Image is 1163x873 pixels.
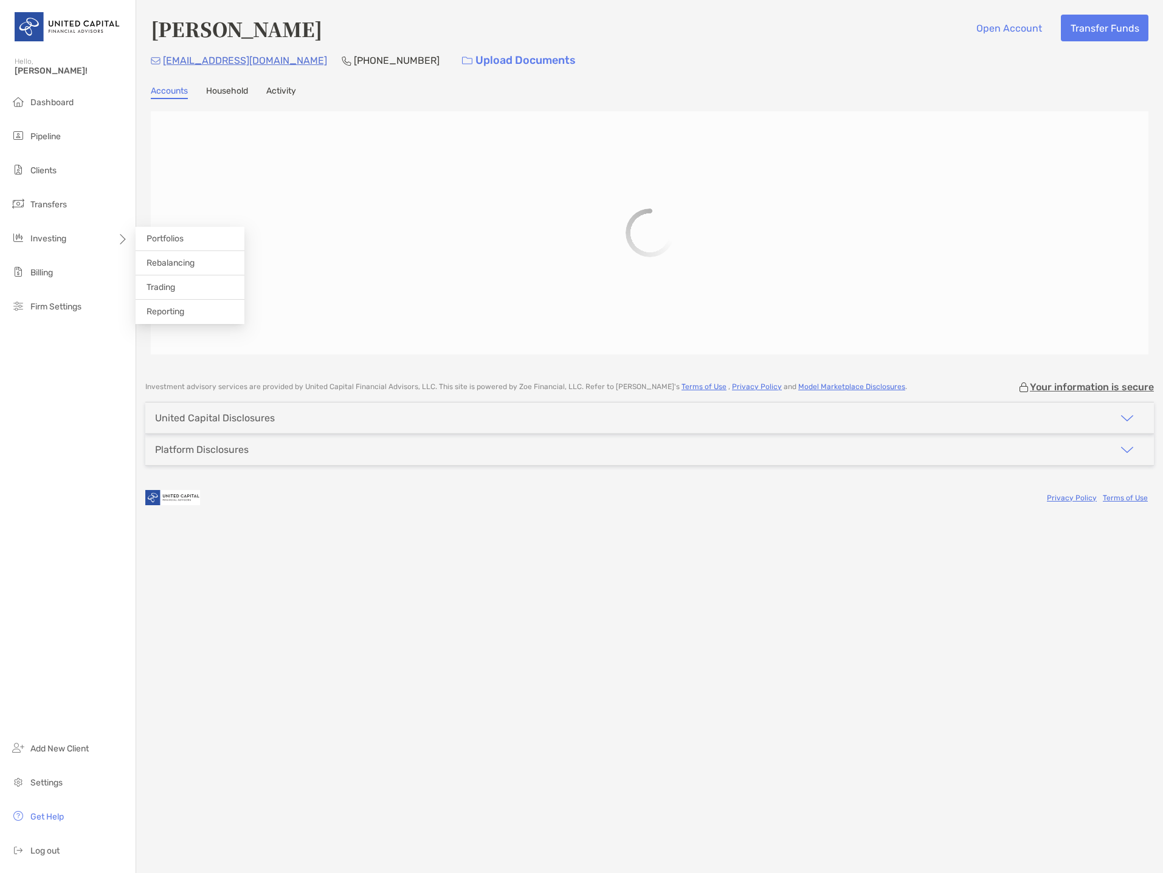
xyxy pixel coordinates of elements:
[30,165,57,176] span: Clients
[1120,443,1134,457] img: icon arrow
[266,86,296,99] a: Activity
[11,128,26,143] img: pipeline icon
[151,57,160,64] img: Email Icon
[147,233,184,244] span: Portfolios
[682,382,726,391] a: Terms of Use
[147,306,184,317] span: Reporting
[30,97,74,108] span: Dashboard
[11,775,26,789] img: settings icon
[1120,411,1134,426] img: icon arrow
[11,264,26,279] img: billing icon
[11,94,26,109] img: dashboard icon
[1103,494,1148,502] a: Terms of Use
[155,444,249,455] div: Platform Disclosures
[1047,494,1097,502] a: Privacy Policy
[11,230,26,245] img: investing icon
[11,740,26,755] img: add_new_client icon
[30,846,60,856] span: Log out
[163,53,327,68] p: [EMAIL_ADDRESS][DOMAIN_NAME]
[454,47,584,74] a: Upload Documents
[145,484,200,511] img: company logo
[151,86,188,99] a: Accounts
[30,199,67,210] span: Transfers
[732,382,782,391] a: Privacy Policy
[11,809,26,823] img: get-help icon
[11,298,26,313] img: firm-settings icon
[11,162,26,177] img: clients icon
[354,53,440,68] p: [PHONE_NUMBER]
[30,744,89,754] span: Add New Client
[30,302,81,312] span: Firm Settings
[11,196,26,211] img: transfers icon
[206,86,248,99] a: Household
[15,66,128,76] span: [PERSON_NAME]!
[147,282,175,292] span: Trading
[30,131,61,142] span: Pipeline
[462,57,472,65] img: button icon
[30,233,66,244] span: Investing
[798,382,905,391] a: Model Marketplace Disclosures
[30,778,63,788] span: Settings
[967,15,1051,41] button: Open Account
[155,412,275,424] div: United Capital Disclosures
[11,843,26,857] img: logout icon
[30,812,64,822] span: Get Help
[151,15,322,43] h4: [PERSON_NAME]
[145,382,907,392] p: Investment advisory services are provided by United Capital Financial Advisors, LLC . This site i...
[30,267,53,278] span: Billing
[15,5,121,49] img: United Capital Logo
[342,56,351,66] img: Phone Icon
[1030,381,1154,393] p: Your information is secure
[1061,15,1148,41] button: Transfer Funds
[147,258,195,268] span: Rebalancing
